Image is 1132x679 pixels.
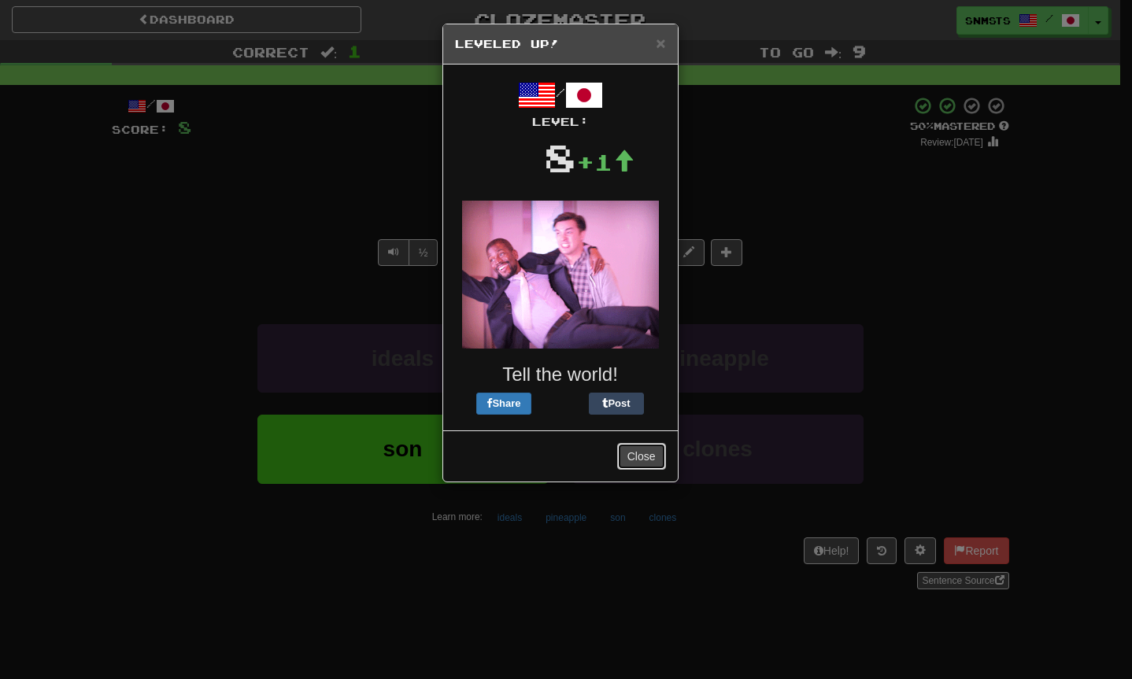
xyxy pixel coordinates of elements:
h5: Leveled Up! [455,36,666,52]
div: Level: [455,114,666,130]
button: Close [656,35,665,51]
div: +1 [576,146,634,178]
button: Share [476,393,531,415]
iframe: X Post Button [531,393,589,415]
img: spinning-7b6715965d7e0220b69722fa66aa21efa1181b58e7b7375ebe2c5b603073e17d.gif [462,201,659,349]
h3: Tell the world! [455,364,666,385]
button: Post [589,393,644,415]
span: × [656,34,665,52]
button: Close [617,443,666,470]
div: / [455,76,666,130]
div: 8 [544,130,576,185]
